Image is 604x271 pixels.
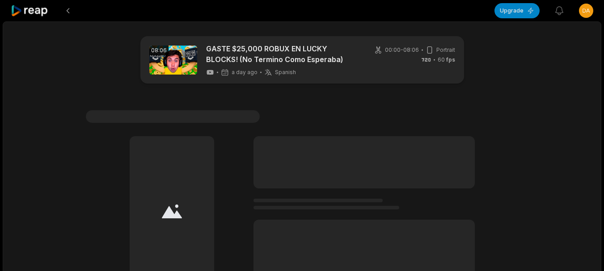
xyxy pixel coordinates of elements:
span: Portrait [436,46,455,54]
span: #1 Lorem ipsum dolor sit amet consecteturs [86,110,260,123]
span: Spanish [275,69,296,76]
span: fps [446,56,455,63]
span: a day ago [232,69,258,76]
span: 60 [438,56,455,64]
button: Upgrade [494,3,540,18]
span: 00:00 - 08:06 [385,46,419,54]
a: GASTE $25,000 ROBUX EN LUCKY BLOCKS! (No Termino Como Esperaba) [206,43,360,65]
